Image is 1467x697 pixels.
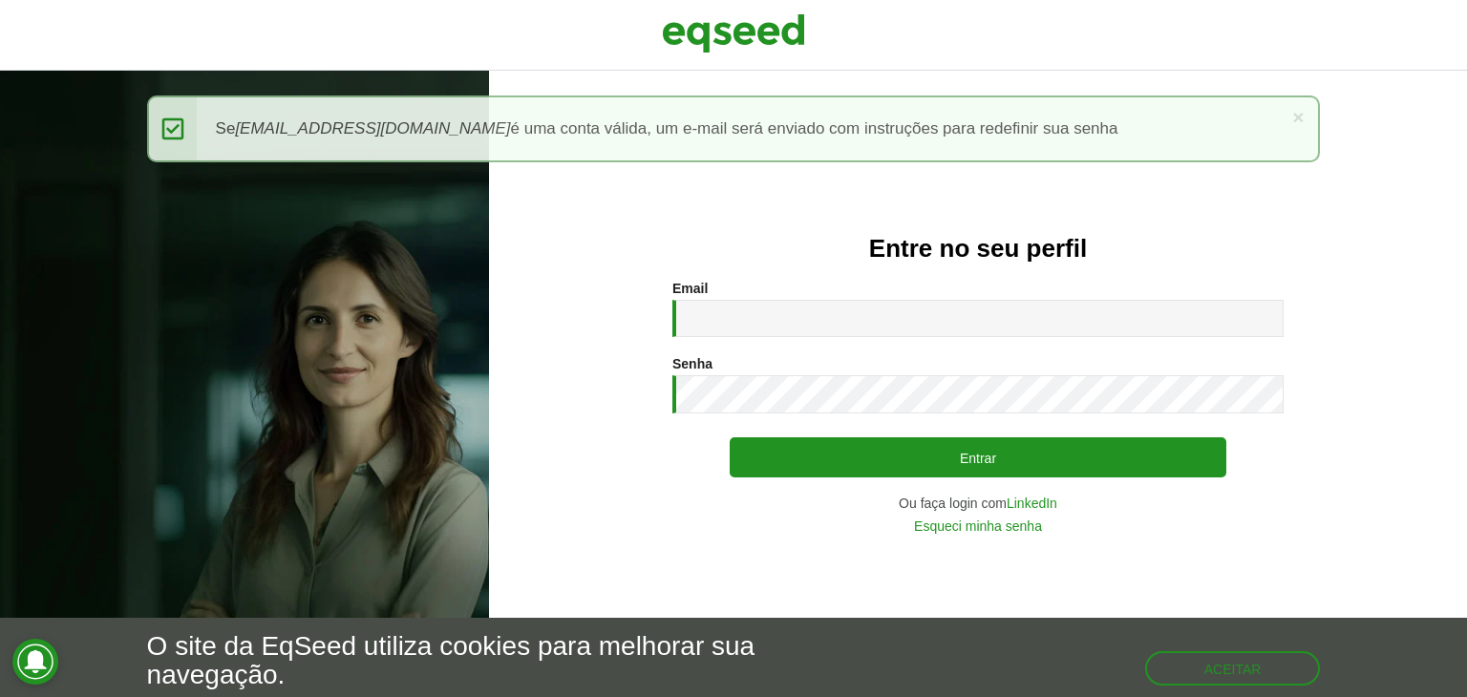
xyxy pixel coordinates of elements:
[147,95,1321,162] div: Se é uma conta válida, um e-mail será enviado com instruções para redefinir sua senha
[672,282,708,295] label: Email
[914,519,1042,533] a: Esqueci minha senha
[527,235,1429,263] h2: Entre no seu perfil
[235,119,510,137] em: [EMAIL_ADDRESS][DOMAIN_NAME]
[147,632,851,691] h5: O site da EqSeed utiliza cookies para melhorar sua navegação.
[1292,107,1304,127] a: ×
[1007,496,1057,510] a: LinkedIn
[672,357,712,370] label: Senha
[730,437,1226,477] button: Entrar
[1145,651,1321,686] button: Aceitar
[662,10,805,57] img: EqSeed Logo
[672,496,1284,510] div: Ou faça login com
